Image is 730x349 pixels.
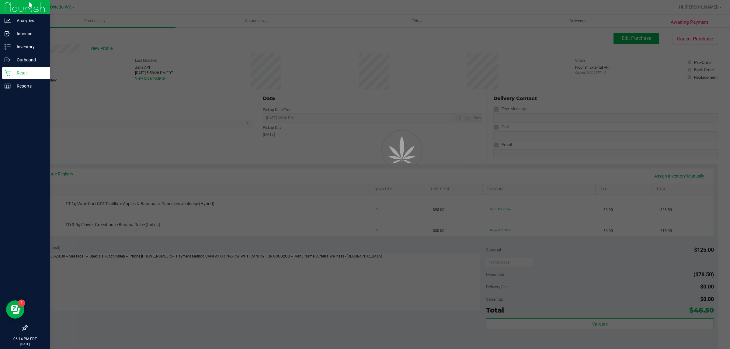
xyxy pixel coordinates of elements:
[11,82,47,90] p: Reports
[5,31,11,37] inline-svg: Inbound
[11,17,47,24] p: Analytics
[11,69,47,77] p: Retail
[6,300,24,319] iframe: Resource center
[3,342,47,346] p: [DATE]
[5,44,11,50] inline-svg: Inventory
[11,56,47,64] p: Outbound
[18,299,25,307] iframe: Resource center unread badge
[5,57,11,63] inline-svg: Outbound
[5,70,11,76] inline-svg: Retail
[11,30,47,37] p: Inbound
[5,83,11,89] inline-svg: Reports
[5,18,11,24] inline-svg: Analytics
[3,336,47,342] p: 06:14 PM EDT
[11,43,47,50] p: Inventory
